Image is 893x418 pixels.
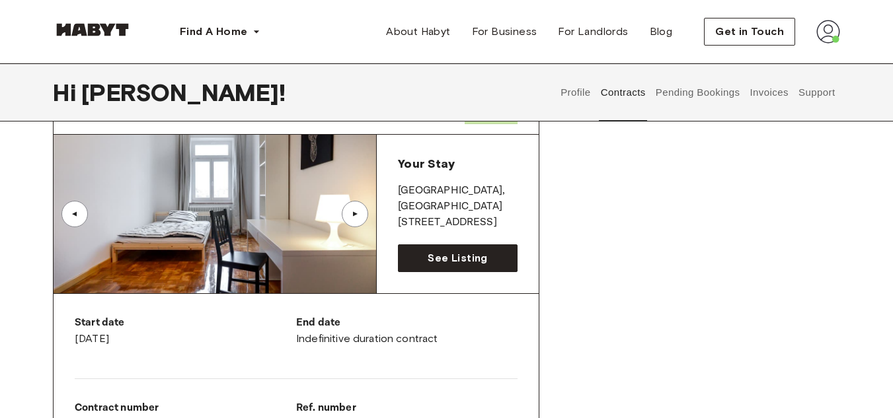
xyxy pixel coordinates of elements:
[461,18,548,45] a: For Business
[558,24,628,40] span: For Landlords
[715,24,784,40] span: Get in Touch
[748,63,790,122] button: Invoices
[472,24,537,40] span: For Business
[599,63,647,122] button: Contracts
[375,18,461,45] a: About Habyt
[296,315,518,331] p: End date
[386,24,450,40] span: About Habyt
[53,23,132,36] img: Habyt
[81,79,286,106] span: [PERSON_NAME] !
[704,18,795,46] button: Get in Touch
[816,20,840,44] img: avatar
[547,18,639,45] a: For Landlords
[398,215,518,230] p: [STREET_ADDRESS]
[796,63,837,122] button: Support
[559,63,593,122] button: Profile
[428,250,487,266] span: See Listing
[75,315,296,347] div: [DATE]
[398,244,518,272] a: See Listing
[75,400,296,416] p: Contract number
[53,79,81,106] span: Hi
[398,183,518,215] p: [GEOGRAPHIC_DATA] , [GEOGRAPHIC_DATA]
[296,315,518,347] div: Indefinitive duration contract
[180,24,247,40] span: Find A Home
[556,63,840,122] div: user profile tabs
[296,400,518,416] p: Ref. number
[54,135,376,293] img: Image of the room
[75,315,296,331] p: Start date
[348,210,362,218] div: ▲
[639,18,683,45] a: Blog
[398,157,454,171] span: Your Stay
[169,18,271,45] button: Find A Home
[68,210,81,218] div: ▲
[654,63,742,122] button: Pending Bookings
[650,24,673,40] span: Blog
